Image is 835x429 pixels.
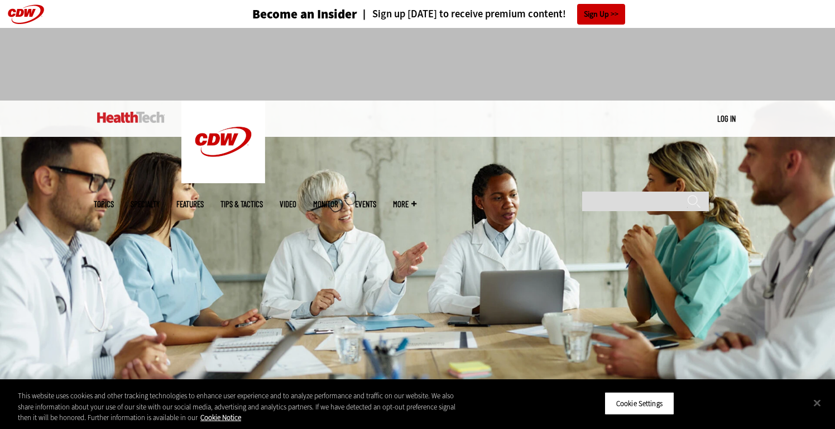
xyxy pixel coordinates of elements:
a: Tips & Tactics [220,200,263,208]
span: Specialty [131,200,160,208]
a: Sign up [DATE] to receive premium content! [357,9,566,20]
span: Topics [94,200,114,208]
a: Sign Up [577,4,625,25]
button: Cookie Settings [604,392,674,415]
a: CDW [181,174,265,186]
div: This website uses cookies and other tracking technologies to enhance user experience and to analy... [18,390,459,423]
a: More information about your privacy [200,413,241,422]
a: Become an Insider [210,8,357,21]
a: Log in [717,113,736,123]
button: Close [805,390,829,415]
span: More [393,200,416,208]
img: Home [97,112,165,123]
div: User menu [717,113,736,125]
a: Events [355,200,376,208]
h3: Become an Insider [252,8,357,21]
iframe: advertisement [214,39,621,89]
a: Features [176,200,204,208]
a: Video [280,200,296,208]
a: MonITor [313,200,338,208]
img: Home [181,101,265,183]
